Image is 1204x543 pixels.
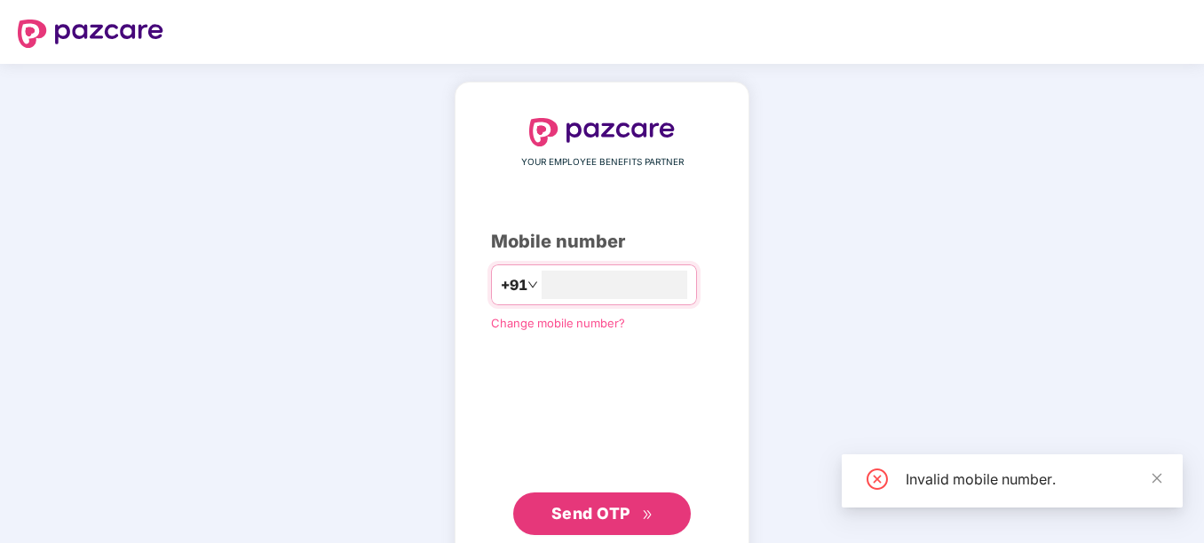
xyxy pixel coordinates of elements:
[491,228,713,256] div: Mobile number
[513,492,691,535] button: Send OTPdouble-right
[642,509,653,521] span: double-right
[521,155,684,169] span: YOUR EMPLOYEE BENEFITS PARTNER
[867,468,888,490] span: close-circle
[491,316,625,330] a: Change mobile number?
[1151,472,1163,484] span: close
[551,504,630,523] span: Send OTP
[18,20,163,48] img: logo
[529,118,675,146] img: logo
[527,279,538,290] span: down
[906,468,1161,490] div: Invalid mobile number.
[501,274,527,296] span: +91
